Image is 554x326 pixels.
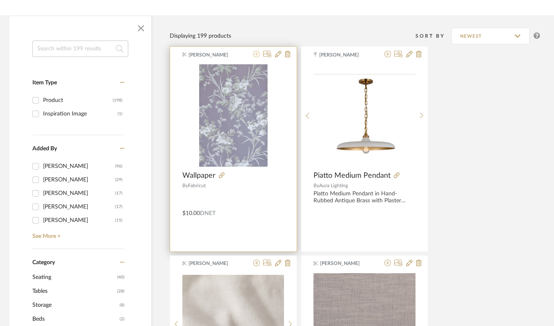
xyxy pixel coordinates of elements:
[182,64,284,167] div: 0
[313,171,391,180] span: Piatto Medium Pendant
[313,183,319,188] span: By
[120,312,125,326] span: (2)
[118,107,123,120] div: (1)
[32,41,128,57] input: Search within 199 results
[43,94,113,107] div: Product
[43,160,115,173] div: [PERSON_NAME]
[32,270,115,284] span: Seating
[415,32,452,40] div: Sort By
[30,227,125,240] a: See More +
[182,211,200,216] span: $10.00
[43,173,115,186] div: [PERSON_NAME]
[319,183,348,188] span: Aura Lighting
[115,160,123,173] div: (96)
[32,312,118,326] span: Beds
[113,94,123,107] div: (198)
[43,200,115,213] div: [PERSON_NAME]
[32,298,118,312] span: Storage
[117,271,125,284] span: (40)
[170,32,231,41] div: Displaying 199 products
[188,183,206,188] span: Fabricut
[43,214,115,227] div: [PERSON_NAME]
[120,299,125,312] span: (8)
[319,51,371,59] span: [PERSON_NAME]
[313,190,415,204] div: Piatto Medium Pendant in Hand-Rubbed Antique Brass with Plaster White Shade; includes 2 bulbs
[115,214,123,227] div: (15)
[43,107,118,120] div: Inspiration Image
[43,187,115,200] div: [PERSON_NAME]
[182,183,188,188] span: By
[314,74,415,157] img: Piatto Medium Pendant
[133,20,149,36] button: Close
[182,171,216,180] span: Wallpaper
[32,80,57,86] span: Item Type
[188,51,240,59] span: [PERSON_NAME]
[32,146,57,152] span: Added By
[200,211,216,216] span: DNET
[320,260,372,267] span: [PERSON_NAME]
[115,200,123,213] div: (17)
[115,173,123,186] div: (29)
[115,187,123,200] div: (17)
[32,259,55,266] span: Category
[199,64,268,167] img: Wallpaper
[32,284,115,298] span: Tables
[117,285,125,298] span: (28)
[188,260,240,267] span: [PERSON_NAME]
